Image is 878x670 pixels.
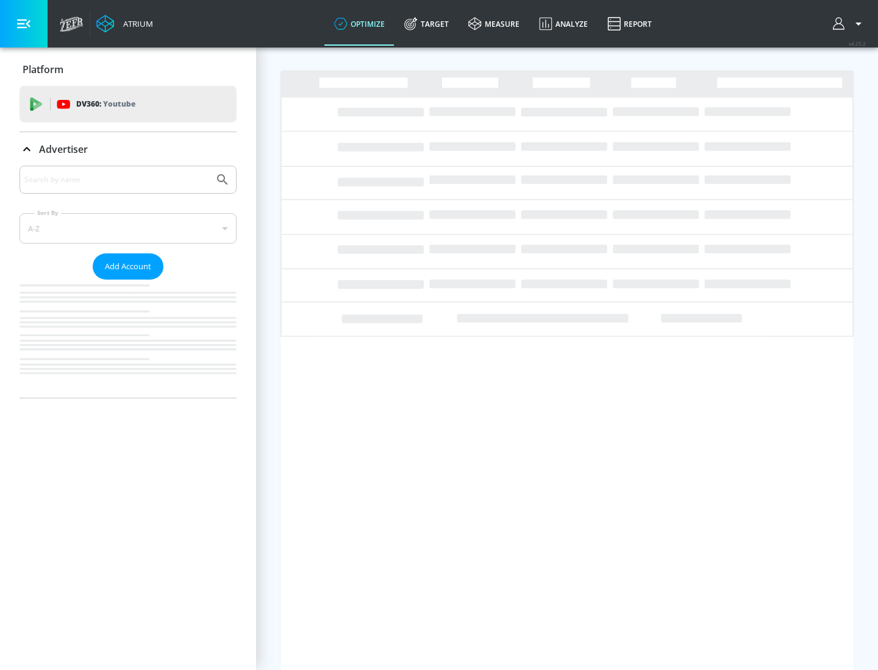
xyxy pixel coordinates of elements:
label: Sort By [35,209,61,217]
p: Youtube [103,97,135,110]
div: Advertiser [20,166,237,398]
a: measure [459,2,529,46]
p: DV360: [76,97,135,111]
p: Platform [23,63,63,76]
span: Add Account [105,259,151,273]
nav: list of Advertiser [20,280,237,398]
a: Report [598,2,662,46]
span: v 4.25.2 [849,40,866,47]
input: Search by name [24,172,209,188]
div: DV360: Youtube [20,86,237,122]
div: Advertiser [20,132,237,166]
a: Analyze [529,2,598,46]
div: Platform [20,52,237,86]
div: A-Z [20,213,237,244]
a: optimize [324,2,394,46]
div: Atrium [118,18,153,29]
a: Target [394,2,459,46]
p: Advertiser [39,143,88,156]
button: Add Account [93,253,163,280]
a: Atrium [96,15,153,33]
